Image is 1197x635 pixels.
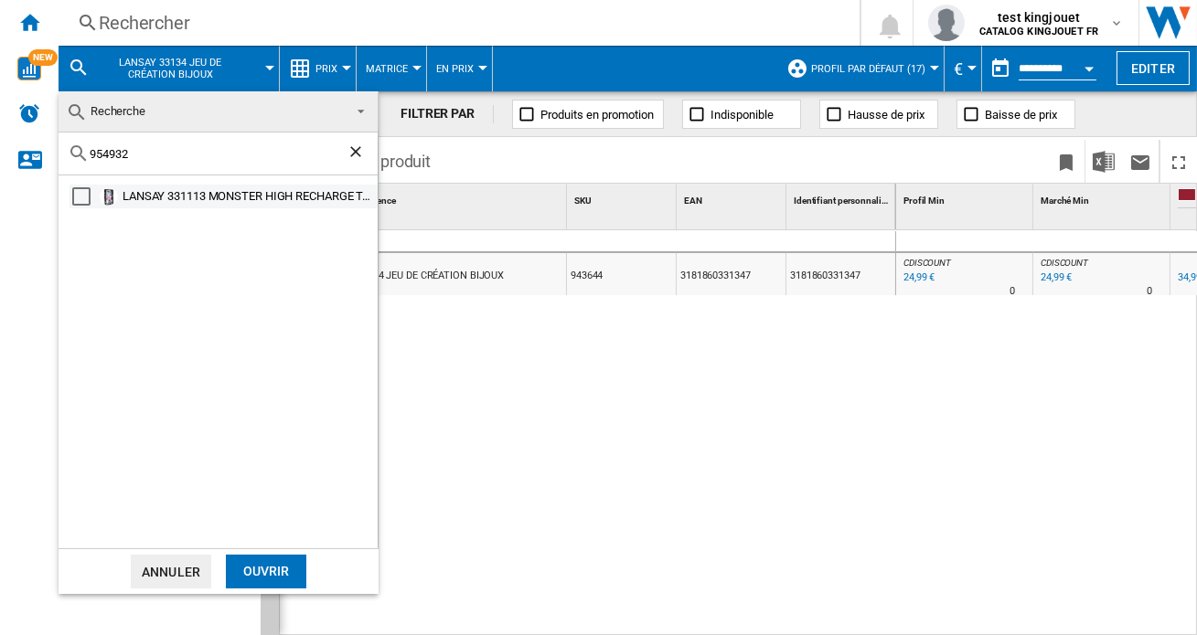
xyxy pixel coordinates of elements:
span: Recherche [91,104,145,118]
input: Rechercher dans les références [90,147,347,161]
div: Ouvrir [226,555,306,588]
ng-md-icon: Effacer la recherche [347,143,369,164]
div: LANSAY 331113 MONSTER HIGH RECHARGE TATTOO [123,187,375,206]
md-checkbox: Select [72,187,100,206]
button: Annuler [131,555,211,588]
img: 7426eaebdebdfb406600d912a440e797b2cf850a_890675_1.jpg [100,187,118,206]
